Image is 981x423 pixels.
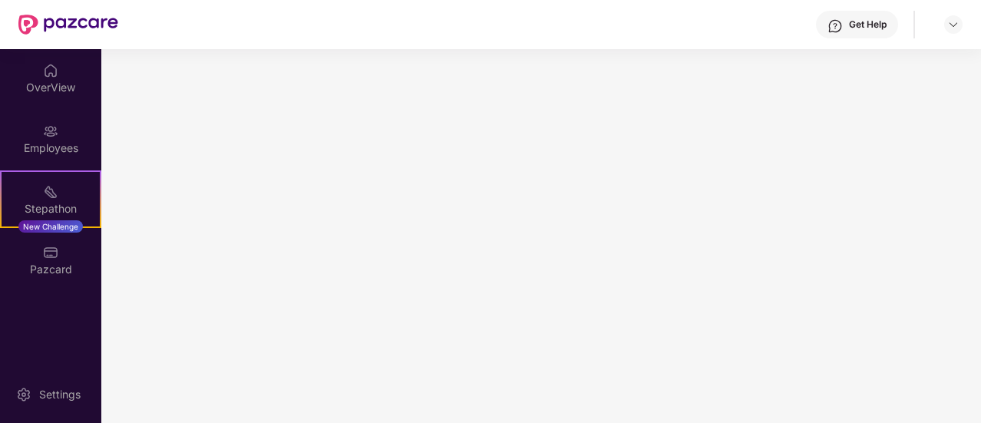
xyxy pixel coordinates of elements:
[947,18,960,31] img: svg+xml;base64,PHN2ZyBpZD0iRHJvcGRvd24tMzJ4MzIiIHhtbG5zPSJodHRwOi8vd3d3LnczLm9yZy8yMDAwL3N2ZyIgd2...
[35,387,85,402] div: Settings
[827,18,843,34] img: svg+xml;base64,PHN2ZyBpZD0iSGVscC0zMngzMiIgeG1sbnM9Imh0dHA6Ly93d3cudzMub3JnLzIwMDAvc3ZnIiB3aWR0aD...
[2,201,100,216] div: Stepathon
[18,220,83,233] div: New Challenge
[43,245,58,260] img: svg+xml;base64,PHN2ZyBpZD0iUGF6Y2FyZCIgeG1sbnM9Imh0dHA6Ly93d3cudzMub3JnLzIwMDAvc3ZnIiB3aWR0aD0iMj...
[43,63,58,78] img: svg+xml;base64,PHN2ZyBpZD0iSG9tZSIgeG1sbnM9Imh0dHA6Ly93d3cudzMub3JnLzIwMDAvc3ZnIiB3aWR0aD0iMjAiIG...
[849,18,887,31] div: Get Help
[18,15,118,35] img: New Pazcare Logo
[16,387,31,402] img: svg+xml;base64,PHN2ZyBpZD0iU2V0dGluZy0yMHgyMCIgeG1sbnM9Imh0dHA6Ly93d3cudzMub3JnLzIwMDAvc3ZnIiB3aW...
[43,184,58,200] img: svg+xml;base64,PHN2ZyB4bWxucz0iaHR0cDovL3d3dy53My5vcmcvMjAwMC9zdmciIHdpZHRoPSIyMSIgaGVpZ2h0PSIyMC...
[43,124,58,139] img: svg+xml;base64,PHN2ZyBpZD0iRW1wbG95ZWVzIiB4bWxucz0iaHR0cDovL3d3dy53My5vcmcvMjAwMC9zdmciIHdpZHRoPS...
